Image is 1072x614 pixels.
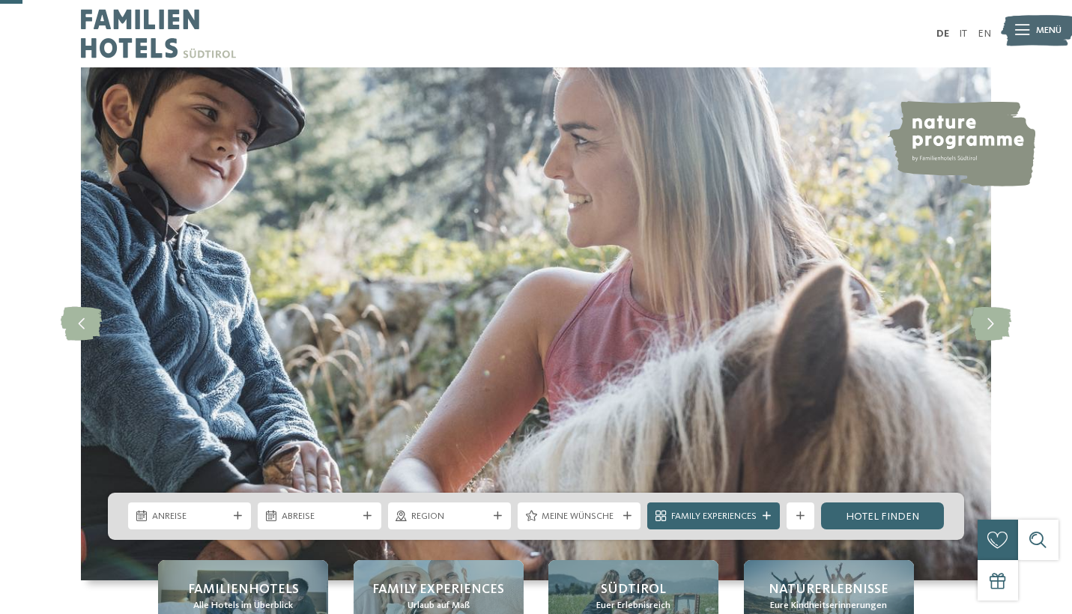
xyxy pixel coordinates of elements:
[596,599,670,613] span: Euer Erlebnisreich
[887,101,1035,186] img: nature programme by Familienhotels Südtirol
[959,28,967,39] a: IT
[769,580,888,599] span: Naturerlebnisse
[411,510,487,523] span: Region
[1036,24,1062,37] span: Menü
[193,599,293,613] span: Alle Hotels im Überblick
[601,580,666,599] span: Südtirol
[408,599,470,613] span: Urlaub auf Maß
[770,599,887,613] span: Eure Kindheitserinnerungen
[372,580,504,599] span: Family Experiences
[152,510,228,523] span: Anreise
[978,28,991,39] a: EN
[821,502,944,529] a: Hotel finden
[188,580,299,599] span: Familienhotels
[936,28,949,39] a: DE
[542,510,617,523] span: Meine Wünsche
[282,510,357,523] span: Abreise
[81,67,991,580] img: Familienhotels Südtirol: The happy family places
[671,510,757,523] span: Family Experiences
